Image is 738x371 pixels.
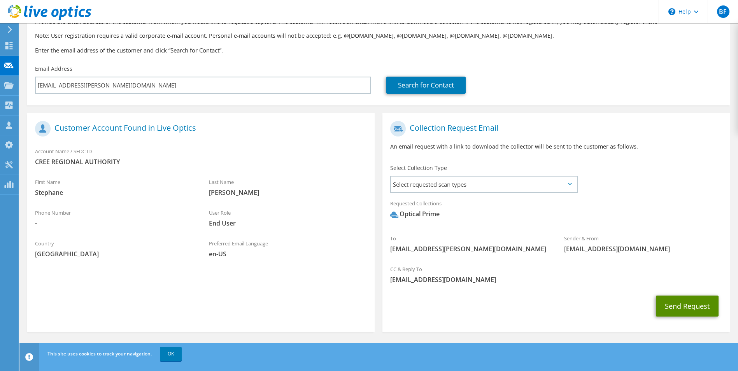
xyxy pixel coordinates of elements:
[656,296,719,317] button: Send Request
[556,230,730,257] div: Sender & From
[27,235,201,262] div: Country
[209,188,367,197] span: [PERSON_NAME]
[27,174,201,201] div: First Name
[27,205,201,231] div: Phone Number
[382,230,556,257] div: To
[201,235,375,262] div: Preferred Email Language
[160,347,182,361] a: OK
[35,188,193,197] span: Stephane
[564,245,722,253] span: [EMAIL_ADDRESS][DOMAIN_NAME]
[668,8,675,15] svg: \n
[35,65,72,73] label: Email Address
[201,205,375,231] div: User Role
[382,195,730,226] div: Requested Collections
[201,174,375,201] div: Last Name
[35,250,193,258] span: [GEOGRAPHIC_DATA]
[390,164,447,172] label: Select Collection Type
[390,245,549,253] span: [EMAIL_ADDRESS][PERSON_NAME][DOMAIN_NAME]
[35,121,363,136] h1: Customer Account Found in Live Optics
[390,210,440,219] div: Optical Prime
[35,219,193,227] span: -
[35,157,367,166] span: CREE REGIONAL AUTHORITY
[386,77,466,94] a: Search for Contact
[390,275,722,284] span: [EMAIL_ADDRESS][DOMAIN_NAME]
[390,121,718,136] h1: Collection Request Email
[382,261,730,288] div: CC & Reply To
[35,46,722,54] h3: Enter the email address of the customer and click “Search for Contact”.
[717,5,729,18] span: BF
[47,350,152,357] span: This site uses cookies to track your navigation.
[391,177,576,192] span: Select requested scan types
[27,143,375,170] div: Account Name / SFDC ID
[390,142,722,151] p: An email request with a link to download the collector will be sent to the customer as follows.
[35,31,722,40] p: Note: User registration requires a valid corporate e-mail account. Personal e-mail accounts will ...
[209,219,367,227] span: End User
[209,250,367,258] span: en-US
